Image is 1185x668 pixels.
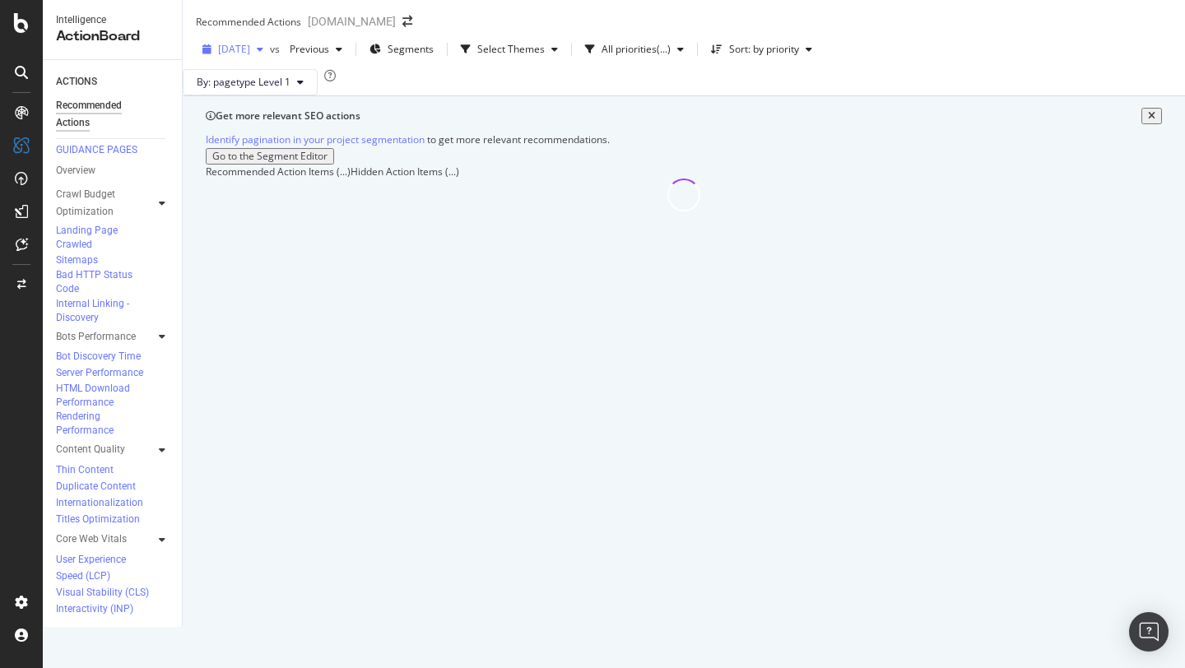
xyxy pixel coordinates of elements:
div: Interactivity (INP) [56,602,133,616]
div: Bad HTTP Status Code [56,268,155,296]
div: Bots Performance [56,328,136,346]
a: Duplicate Content [56,478,170,494]
span: 2025 Aug. 10th [218,42,250,56]
div: ActionBoard [56,27,169,46]
a: Sitemaps [56,252,170,268]
div: Crawl Budget Optimization [56,186,142,220]
div: info banner [206,108,1162,165]
button: close banner [1141,108,1162,124]
div: Speed (LCP) [56,569,110,583]
div: Get more relevant SEO actions [216,109,1141,123]
div: Sitemaps [56,253,98,267]
a: ACTIONS [56,73,170,90]
div: Select Themes [477,44,545,54]
div: GUIDANCE PAGES [56,143,137,157]
button: Previous [283,36,349,63]
div: ACTIONS [56,73,97,90]
a: Overview [56,162,170,179]
div: Open Intercom Messenger [1129,612,1169,652]
div: Content Quality [56,441,125,458]
div: HTML Download Performance [56,382,158,410]
a: Bots Performance [56,328,154,346]
div: Visual Stability (CLS) [56,586,149,600]
div: Landing Page Crawled [56,224,154,252]
div: [DOMAIN_NAME] [308,13,396,30]
div: Server Performance [56,366,143,380]
div: to get more relevant recommendations . [206,131,1162,148]
button: [DATE] [196,36,270,63]
span: By: pagetype Level 1 [197,75,290,89]
div: arrow-right-arrow-left [402,16,412,27]
div: All priorities [602,44,657,54]
div: Thin Content [56,463,114,477]
div: Core Web Vitals [56,531,127,548]
a: User Experience [56,551,170,568]
a: Visual Stability (CLS) [56,584,170,601]
a: Titles Optimization [56,511,170,527]
div: Recommended Actions [196,15,301,29]
div: Titles Optimization [56,513,140,527]
a: Rendering Performance [56,410,170,438]
div: User Experience [56,553,126,567]
span: Segments [388,42,434,56]
a: GUIDANCE PAGES [56,142,170,159]
a: Internal Linking - Discovery [56,297,170,325]
div: Hidden Action Items (...) [351,165,459,179]
a: Crawl Budget Optimization [56,186,154,220]
a: Content Quality [56,441,154,458]
div: Recommended Actions [56,97,155,132]
div: Duplicate Content [56,480,136,494]
button: Select Themes [454,36,565,63]
div: Bot Discovery Time [56,350,141,364]
a: Speed (LCP) [56,568,170,584]
a: Identify pagination in your project segmentation [206,131,425,148]
a: Server Performance [56,365,170,382]
div: Internationalization [56,496,143,510]
a: Internationalization [56,494,170,511]
div: ( ... ) [657,44,671,54]
a: Landing Page Crawled [56,224,170,252]
button: Sort: by priority [704,36,819,63]
a: Core Web Vitals [56,531,154,548]
button: All priorities(...) [579,36,690,63]
a: Bot Discovery Time [56,349,170,365]
button: By: pagetype Level 1 [183,69,318,95]
a: HTML Download Performance [56,382,170,410]
a: Bad HTTP Status Code [56,268,170,296]
div: Internal Linking - Discovery [56,297,156,325]
div: Overview [56,162,95,179]
button: Segments [363,36,440,63]
div: Recommended Action Items (...) [206,165,351,179]
a: Interactivity (INP) [56,601,170,617]
div: Rendering Performance [56,410,155,438]
a: Recommended Actions [56,97,170,132]
a: Thin Content [56,462,170,478]
div: Sort: by priority [729,44,799,54]
div: Intelligence [56,13,169,27]
button: Go to the Segment Editor [206,148,334,165]
span: vs [270,42,283,56]
span: Previous [283,42,329,56]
